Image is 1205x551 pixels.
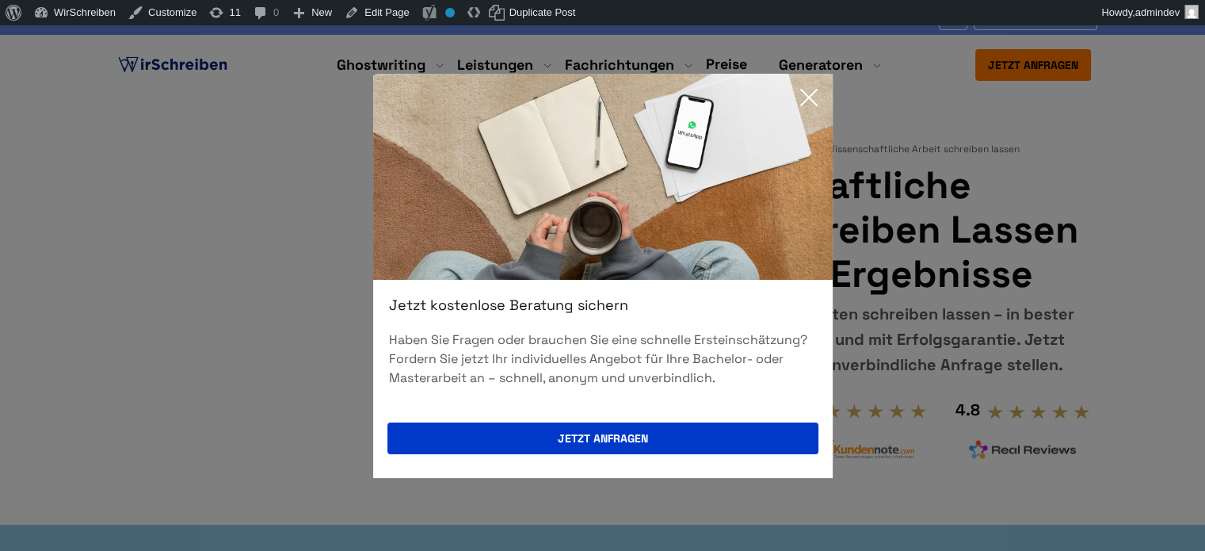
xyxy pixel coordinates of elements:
div: No index [445,8,455,17]
p: Fordern Sie jetzt Ihr individuelles Angebot für Ihre Bachelor- oder Masterarbeit an – schnell, an... [389,350,817,388]
p: Haben Sie Fragen oder brauchen Sie eine schnelle Ersteinschätzung? [389,331,817,350]
button: Jetzt anfragen [387,423,818,454]
img: exit [373,74,833,280]
div: Jetzt kostenlose Beratung sichern [373,296,833,315]
span: admindev [1135,6,1180,18]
